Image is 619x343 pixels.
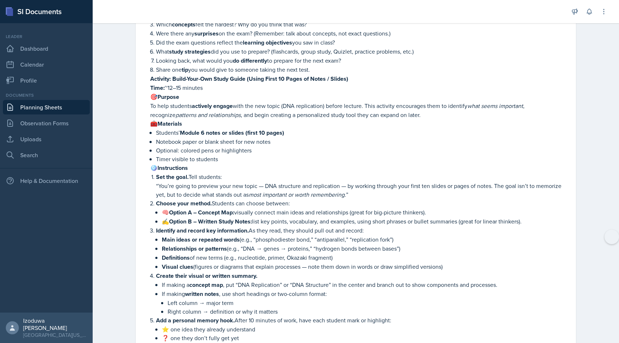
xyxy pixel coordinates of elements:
p: If making a , put “DNA Replication” or “DNA Structure” in the center and branch out to show compo... [162,280,567,289]
p: 🎯 [150,92,567,101]
strong: Time: [150,84,165,92]
strong: Materials [157,120,182,128]
p: As they read, they should pull out and record: [156,226,567,235]
strong: Set the goal. [156,173,189,181]
div: Leader [3,33,90,40]
p: Timer visible to students [156,155,567,163]
p: To help students with the new topic (DNA replication) before lecture. This activity encourages th... [150,101,567,119]
strong: Relationships or patterns [162,244,227,253]
p: 🧠 visually connect main ideas and relationships (great for big-picture thinkers). [162,208,567,217]
p: 🪩 [150,163,567,172]
strong: learning objectives [243,38,292,47]
p: Notebook paper or blank sheet for new notes [156,137,567,146]
p: Looking back, what would you to prepare for the next exam? [156,56,567,65]
p: Tell students: [156,172,567,181]
strong: Create their visual or written summary. [156,272,257,280]
a: Calendar [3,57,90,72]
p: ✍️ list key points, vocabulary, and examples, using short phrases or bullet summaries (great for ... [162,217,567,226]
p: ❓ one they don’t fully get yet [162,334,567,342]
strong: concepts [172,20,195,29]
p: Left column → major term [168,298,567,307]
a: Planning Sheets [3,100,90,114]
strong: Add a personal memory hook. [156,316,235,325]
p: (e.g., “phosphodiester bond,” “antiparallel,” “replication fork”) [162,235,567,244]
div: Izoduwa [PERSON_NAME] [23,317,87,331]
p: Were there any on the exam? (Remember: talk about concepts, not exact questions.) [156,29,567,38]
p: ~12–15 minutes [150,83,567,92]
p: If making , use short headings or two-column format: [162,289,567,298]
a: Search [3,148,90,162]
p: “You’re going to preview your new topic — DNA structure and replication — by working through your... [156,181,567,199]
strong: surprises [194,29,219,38]
div: [GEOGRAPHIC_DATA][US_STATE] [23,331,87,339]
strong: Option A – Concept Map: [169,208,234,217]
strong: concept map [189,281,223,289]
a: Profile [3,73,90,88]
strong: study strategies [169,47,211,56]
strong: written notes [185,290,219,298]
strong: Identify and record key information. [156,226,249,235]
strong: Visual clues [162,263,193,271]
p: Students’ [156,128,567,137]
strong: actively engage [192,102,233,110]
p: 🧰 [150,119,567,128]
strong: Definitions [162,254,190,262]
strong: Option B – Written Study Notes: [169,217,252,226]
a: Dashboard [3,41,90,56]
p: After 10 minutes of work, have each student mark or highlight: [156,316,567,325]
a: Uploads [3,132,90,146]
p: What did you use to prepare? (flashcards, group study, Quizlet, practice problems, etc.) [156,47,567,56]
a: Observation Forms [3,116,90,130]
em: patterns and relationships [176,111,241,119]
p: of new terms (e.g., nucleotide, primer, Okazaki fragment) [162,253,567,262]
p: ⭐ one idea they already understand [162,325,567,334]
p: Students can choose between: [156,199,567,208]
strong: Purpose [157,93,179,101]
strong: Activity: Build-Your-Own Study Guide (Using First 10 Pages of Notes / Slides) [150,75,348,83]
div: Documents [3,92,90,99]
div: Help & Documentation [3,173,90,188]
em: what seems important [467,102,523,110]
strong: Instructions [157,164,188,172]
p: (figures or diagrams that explain processes — note them down in words or draw simplified versions) [162,262,567,271]
strong: Choose your method. [156,199,212,208]
p: Optional: colored pens or highlighters [156,146,567,155]
p: Right column → definition or why it matters [168,307,567,316]
p: Which felt the hardest? Why do you think that was? [156,20,567,29]
strong: Main ideas or repeated words [162,235,240,244]
p: Share one you would give to someone taking the next test. [156,65,567,74]
p: Did the exam questions reflect the you saw in class? [156,38,567,47]
p: (e.g., “DNA → genes → proteins,” “hydrogen bonds between bases”) [162,244,567,253]
strong: Module 6 notes or slides (first 10 pages) [180,129,284,137]
strong: do differently [233,57,267,65]
strong: tip [182,66,188,74]
em: most important or worth remembering. [249,191,346,198]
